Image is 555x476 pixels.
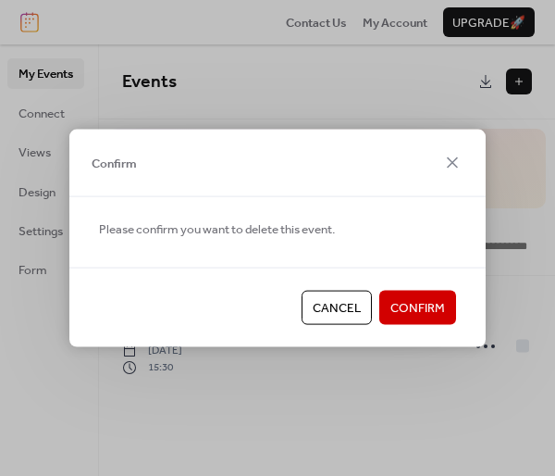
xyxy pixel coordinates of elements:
[379,291,456,324] button: Confirm
[390,299,445,318] span: Confirm
[313,299,361,318] span: Cancel
[302,291,372,324] button: Cancel
[99,220,335,239] span: Please confirm you want to delete this event.
[92,154,137,172] span: Confirm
